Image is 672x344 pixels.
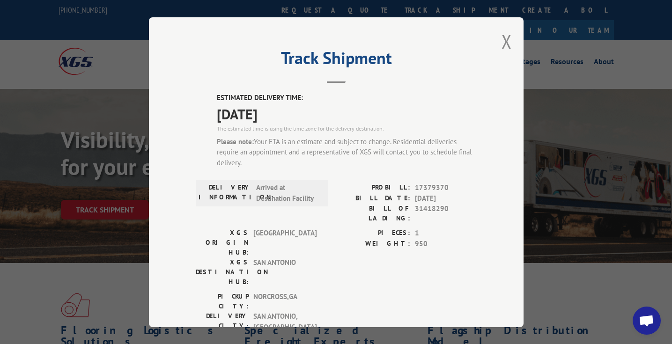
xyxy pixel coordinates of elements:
label: PROBILL: [336,183,410,193]
label: PIECES: [336,228,410,239]
span: [DATE] [217,103,477,124]
label: BILL DATE: [336,193,410,204]
span: [GEOGRAPHIC_DATA] [253,228,317,257]
label: BILL OF LADING: [336,204,410,223]
span: [DATE] [415,193,477,204]
label: DELIVERY CITY: [196,311,249,332]
span: 31418290 [415,204,477,223]
label: XGS ORIGIN HUB: [196,228,249,257]
label: DELIVERY INFORMATION: [199,183,251,204]
span: SAN ANTONIO [253,257,317,287]
span: Arrived at Destination Facility [256,183,319,204]
label: WEIGHT: [336,238,410,249]
div: Open chat [633,307,661,335]
div: The estimated time is using the time zone for the delivery destination. [217,124,477,132]
h2: Track Shipment [196,51,477,69]
span: 950 [415,238,477,249]
label: XGS DESTINATION HUB: [196,257,249,287]
div: Your ETA is an estimate and subject to change. Residential deliveries require an appointment and ... [217,136,477,168]
label: PICKUP CITY: [196,292,249,311]
span: 17379370 [415,183,477,193]
strong: Please note: [217,137,254,146]
span: SAN ANTONIO , [GEOGRAPHIC_DATA] [253,311,317,332]
label: ESTIMATED DELIVERY TIME: [217,93,477,103]
span: NORCROSS , GA [253,292,317,311]
span: 1 [415,228,477,239]
button: Close modal [502,29,512,54]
